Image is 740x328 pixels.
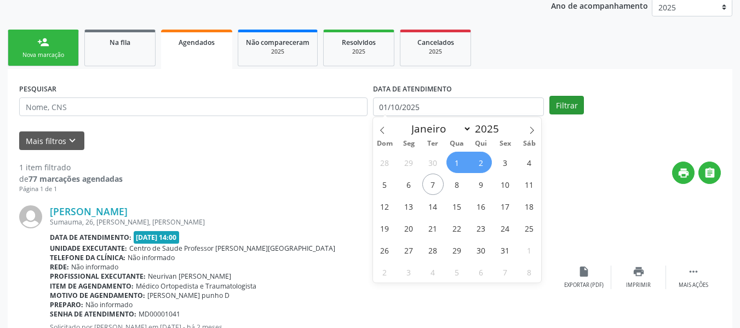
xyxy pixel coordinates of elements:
span: Outubro 24, 2025 [495,217,516,239]
span: Outubro 14, 2025 [422,195,444,217]
span: Seg [397,140,421,147]
select: Month [406,121,472,136]
span: Outubro 5, 2025 [374,174,395,195]
i: insert_drive_file [578,266,590,278]
b: Rede: [50,262,69,272]
div: 2025 [331,48,386,56]
div: 2025 [246,48,309,56]
div: Sumauma, 26, [PERSON_NAME], [PERSON_NAME] [50,217,557,227]
div: person_add [37,36,49,48]
div: de [19,173,123,185]
div: Imprimir [626,281,651,289]
span: MD00001041 [139,309,180,319]
span: Outubro 13, 2025 [398,195,420,217]
span: Novembro 6, 2025 [471,261,492,283]
span: Outubro 19, 2025 [374,217,395,239]
span: [DATE] 14:00 [134,231,180,244]
strong: 77 marcações agendadas [28,174,123,184]
input: Nome, CNS [19,97,368,116]
span: Centro de Saude Professor [PERSON_NAME][GEOGRAPHIC_DATA] [129,244,335,253]
span: Não compareceram [246,38,309,47]
span: Outubro 10, 2025 [495,174,516,195]
span: Outubro 29, 2025 [446,239,468,261]
span: Setembro 28, 2025 [374,152,395,173]
button: print [672,162,695,184]
span: Na fila [110,38,130,47]
div: 1 item filtrado [19,162,123,173]
span: Cancelados [417,38,454,47]
span: Agendados [179,38,215,47]
span: Outubro 20, 2025 [398,217,420,239]
span: Resolvidos [342,38,376,47]
i:  [687,266,699,278]
div: Mais ações [679,281,708,289]
b: Unidade executante: [50,244,127,253]
span: Outubro 15, 2025 [446,195,468,217]
button: Mais filtroskeyboard_arrow_down [19,131,84,151]
div: Exportar (PDF) [564,281,604,289]
span: Outubro 17, 2025 [495,195,516,217]
div: 2025 [408,48,463,56]
span: Sáb [517,140,541,147]
span: Outubro 26, 2025 [374,239,395,261]
span: Outubro 23, 2025 [471,217,492,239]
b: Senha de atendimento: [50,309,136,319]
span: Não informado [128,253,175,262]
span: Não informado [85,300,133,309]
span: Médico Ortopedista e Traumatologista [136,281,256,291]
span: Qua [445,140,469,147]
span: Outubro 9, 2025 [471,174,492,195]
span: Novembro 4, 2025 [422,261,444,283]
img: img [19,205,42,228]
span: Novembro 1, 2025 [519,239,540,261]
div: Página 1 de 1 [19,185,123,194]
span: Outubro 31, 2025 [495,239,516,261]
span: Outubro 18, 2025 [519,195,540,217]
span: Novembro 7, 2025 [495,261,516,283]
b: Data de atendimento: [50,233,131,242]
span: Outubro 22, 2025 [446,217,468,239]
span: Outubro 30, 2025 [471,239,492,261]
span: Novembro 8, 2025 [519,261,540,283]
a: [PERSON_NAME] [50,205,128,217]
span: Outubro 1, 2025 [446,152,468,173]
span: Novembro 2, 2025 [374,261,395,283]
span: Outubro 28, 2025 [422,239,444,261]
i: keyboard_arrow_down [66,135,78,147]
span: Outubro 27, 2025 [398,239,420,261]
span: Novembro 3, 2025 [398,261,420,283]
span: Outubro 12, 2025 [374,195,395,217]
span: Novembro 5, 2025 [446,261,468,283]
span: Outubro 11, 2025 [519,174,540,195]
span: Outubro 16, 2025 [471,195,492,217]
span: Outubro 2, 2025 [471,152,492,173]
span: Outubro 6, 2025 [398,174,420,195]
span: Outubro 21, 2025 [422,217,444,239]
span: Não informado [71,262,118,272]
span: Outubro 3, 2025 [495,152,516,173]
span: Dom [373,140,397,147]
div: Nova marcação [16,51,71,59]
b: Preparo: [50,300,83,309]
span: Sex [493,140,517,147]
i:  [704,167,716,179]
input: Selecione um intervalo [373,97,544,116]
label: PESQUISAR [19,80,56,97]
b: Item de agendamento: [50,281,134,291]
span: Setembro 29, 2025 [398,152,420,173]
span: Setembro 30, 2025 [422,152,444,173]
span: Qui [469,140,493,147]
button:  [698,162,721,184]
label: DATA DE ATENDIMENTO [373,80,452,97]
span: Outubro 4, 2025 [519,152,540,173]
span: [PERSON_NAME] punho D [147,291,230,300]
i: print [633,266,645,278]
b: Motivo de agendamento: [50,291,145,300]
button: Filtrar [549,96,584,114]
span: Neurivan [PERSON_NAME] [148,272,231,281]
b: Profissional executante: [50,272,146,281]
input: Year [472,122,508,136]
span: Ter [421,140,445,147]
span: Outubro 25, 2025 [519,217,540,239]
span: Outubro 8, 2025 [446,174,468,195]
